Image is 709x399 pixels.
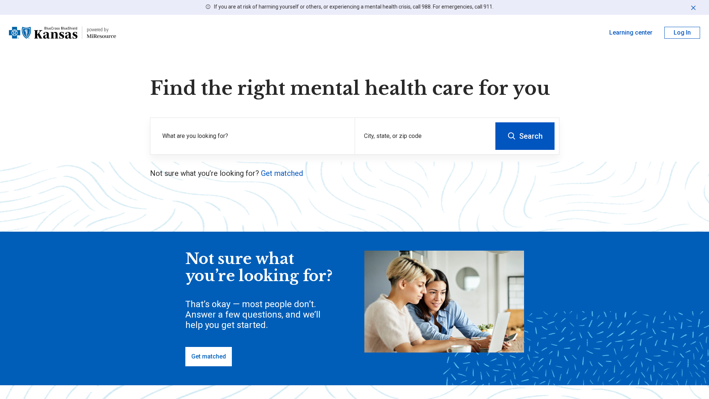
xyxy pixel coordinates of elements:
[664,27,700,39] button: Log In
[150,168,559,178] p: Not sure what you’re looking for?
[185,347,232,366] a: Get matched
[87,26,116,33] div: powered by
[162,132,346,141] label: What are you looking for?
[185,299,334,330] div: That’s okay — most people don’t. Answer a few questions, and we’ll help you get started.
[150,77,559,100] h1: Find the right mental health care for you
[609,28,652,37] a: Learning center
[214,3,494,11] p: If you are at risk of harming yourself or others, or experiencing a mental health crisis, call 98...
[261,169,303,178] a: Get matched
[690,3,697,12] button: Dismiss
[495,122,555,150] button: Search
[9,24,116,42] a: Blue Cross Blue Shield Kansaspowered by
[9,24,77,42] img: Blue Cross Blue Shield Kansas
[185,251,334,284] div: Not sure what you’re looking for?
